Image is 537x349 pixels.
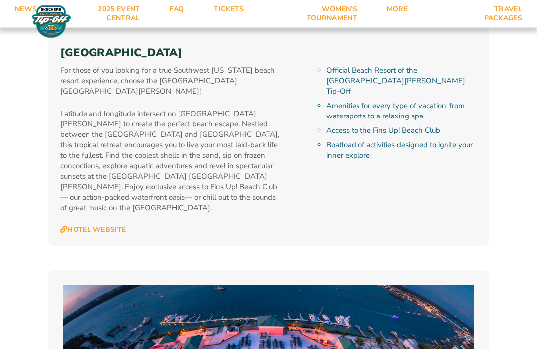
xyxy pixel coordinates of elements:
[60,109,280,214] p: Latitude and longitude intersect on [GEOGRAPHIC_DATA][PERSON_NAME] to create the perfect beach es...
[326,126,477,136] li: Access to the Fins Up! Beach Club
[326,101,477,122] li: Amenities for every type of vacation, from watersports to a relaxing spa
[326,140,477,161] li: Boatload of activities designed to ignite your inner explore
[60,226,126,234] a: Hotel Website
[60,66,280,97] p: For those of you looking for a true Southwest [US_STATE] beach resort experience, choose the [GEO...
[326,66,477,97] li: Official Beach Resort of the [GEOGRAPHIC_DATA][PERSON_NAME] Tip-Off
[60,47,477,60] h3: [GEOGRAPHIC_DATA]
